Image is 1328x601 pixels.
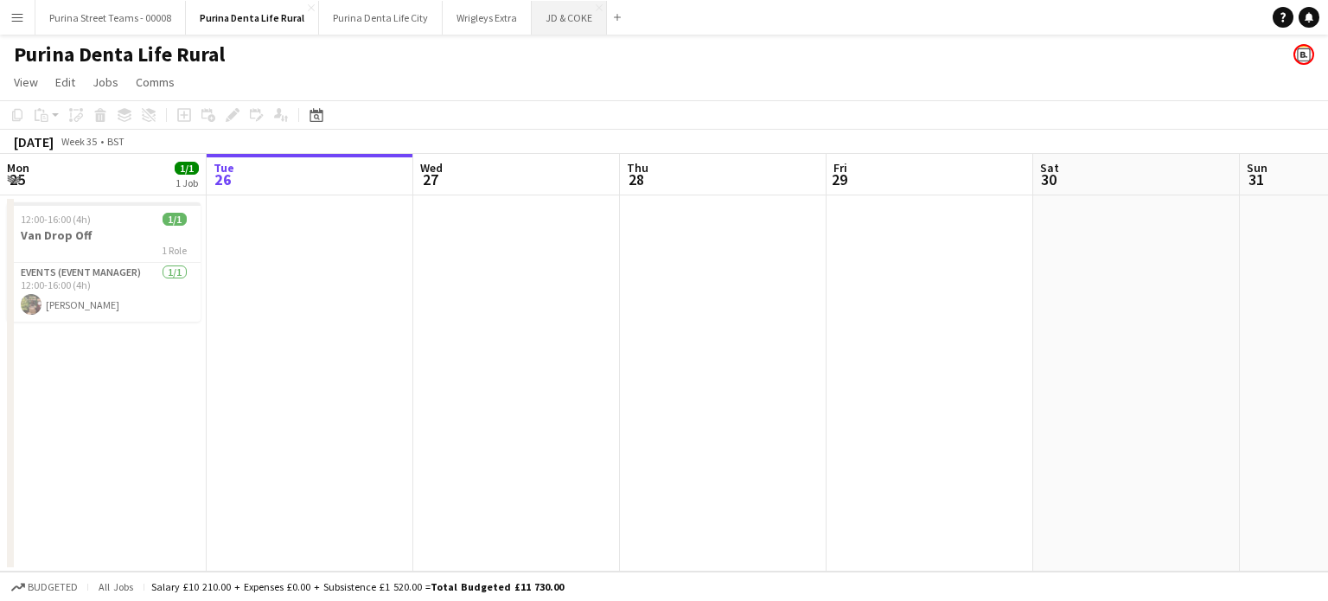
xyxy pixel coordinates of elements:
[443,1,532,35] button: Wrigleys Extra
[55,74,75,90] span: Edit
[14,74,38,90] span: View
[163,213,187,226] span: 1/1
[627,160,648,176] span: Thu
[14,133,54,150] div: [DATE]
[175,162,199,175] span: 1/1
[1244,169,1267,189] span: 31
[7,71,45,93] a: View
[9,578,80,597] button: Budgeted
[93,74,118,90] span: Jobs
[57,135,100,148] span: Week 35
[14,42,225,67] h1: Purina Denta Life Rural
[21,213,91,226] span: 12:00-16:00 (4h)
[7,227,201,243] h3: Van Drop Off
[35,1,186,35] button: Purina Street Teams - 00008
[214,160,234,176] span: Tue
[319,1,443,35] button: Purina Denta Life City
[418,169,443,189] span: 27
[186,1,319,35] button: Purina Denta Life Rural
[431,580,564,593] span: Total Budgeted £11 730.00
[151,580,564,593] div: Salary £10 210.00 + Expenses £0.00 + Subsistence £1 520.00 =
[1037,169,1059,189] span: 30
[129,71,182,93] a: Comms
[211,169,234,189] span: 26
[833,160,847,176] span: Fri
[7,263,201,322] app-card-role: Events (Event Manager)1/112:00-16:00 (4h)[PERSON_NAME]
[4,169,29,189] span: 25
[95,580,137,593] span: All jobs
[28,581,78,593] span: Budgeted
[1293,44,1314,65] app-user-avatar: Bounce Activations Ltd
[831,169,847,189] span: 29
[86,71,125,93] a: Jobs
[1247,160,1267,176] span: Sun
[624,169,648,189] span: 28
[7,202,201,322] app-job-card: 12:00-16:00 (4h)1/1Van Drop Off1 RoleEvents (Event Manager)1/112:00-16:00 (4h)[PERSON_NAME]
[107,135,124,148] div: BST
[136,74,175,90] span: Comms
[48,71,82,93] a: Edit
[420,160,443,176] span: Wed
[532,1,607,35] button: JD & COKE
[162,244,187,257] span: 1 Role
[176,176,198,189] div: 1 Job
[7,160,29,176] span: Mon
[1040,160,1059,176] span: Sat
